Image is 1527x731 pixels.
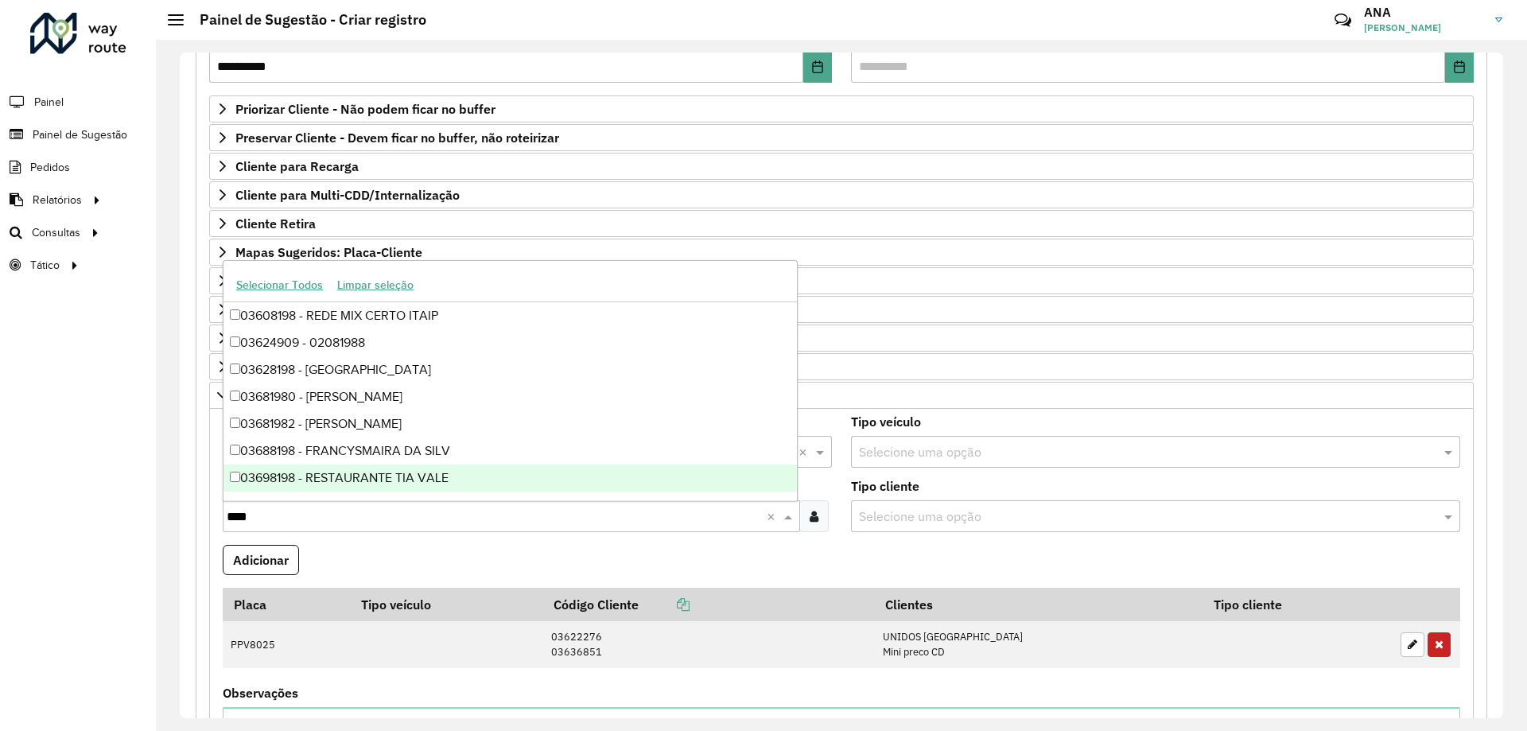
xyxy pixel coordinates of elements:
[874,621,1203,668] td: UNIDOS [GEOGRAPHIC_DATA] Mini preco CD
[223,329,797,356] div: 03624909 - 02081988
[30,159,70,176] span: Pedidos
[1326,3,1360,37] a: Contato Rápido
[223,545,299,575] button: Adicionar
[33,126,127,143] span: Painel de Sugestão
[874,588,1203,621] th: Clientes
[184,11,426,29] h2: Painel de Sugestão - Criar registro
[223,410,797,437] div: 03681982 - [PERSON_NAME]
[209,267,1474,294] a: Restrições FF: ACT
[209,296,1474,323] a: Restrições Spot: Forma de Pagamento e Perfil de Descarga/Entrega
[543,588,874,621] th: Código Cliente
[851,412,921,431] label: Tipo veículo
[209,210,1474,237] a: Cliente Retira
[209,353,1474,380] a: Orientações Rota Vespertina Janela de horário extraordinária
[235,103,495,115] span: Priorizar Cliente - Não podem ficar no buffer
[223,302,797,329] div: 03608198 - REDE MIX CERTO ITAIP
[1445,51,1474,83] button: Choose Date
[223,588,351,621] th: Placa
[32,224,80,241] span: Consultas
[1364,5,1483,20] h3: ANA
[33,192,82,208] span: Relatórios
[235,131,559,144] span: Preservar Cliente - Devem ficar no buffer, não roteirizar
[639,597,690,612] a: Copiar
[235,217,316,230] span: Cliente Retira
[209,181,1474,208] a: Cliente para Multi-CDD/Internalização
[223,356,797,383] div: 03628198 - [GEOGRAPHIC_DATA]
[223,437,797,465] div: 03688198 - FRANCYSMAIRA DA SILV
[851,476,919,496] label: Tipo cliente
[209,124,1474,151] a: Preservar Cliente - Devem ficar no buffer, não roteirizar
[209,382,1474,409] a: Pre-Roteirização AS / Orientações
[798,442,812,461] span: Clear all
[34,94,64,111] span: Painel
[223,683,298,702] label: Observações
[209,95,1474,122] a: Priorizar Cliente - Não podem ficar no buffer
[767,507,780,526] span: Clear all
[235,160,359,173] span: Cliente para Recarga
[223,383,797,410] div: 03681980 - [PERSON_NAME]
[235,189,460,201] span: Cliente para Multi-CDD/Internalização
[30,257,60,274] span: Tático
[209,325,1474,352] a: Rota Noturna/Vespertina
[223,465,797,492] div: 03698198 - RESTAURANTE TIA VALE
[803,51,832,83] button: Choose Date
[1364,21,1483,35] span: [PERSON_NAME]
[229,273,330,297] button: Selecionar Todos
[330,273,421,297] button: Limpar seleção
[209,153,1474,180] a: Cliente para Recarga
[223,260,798,501] ng-dropdown-panel: Options list
[235,246,422,259] span: Mapas Sugeridos: Placa-Cliente
[223,621,351,668] td: PPV8025
[209,239,1474,266] a: Mapas Sugeridos: Placa-Cliente
[351,588,543,621] th: Tipo veículo
[1203,588,1392,621] th: Tipo cliente
[543,621,874,668] td: 03622276 03636851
